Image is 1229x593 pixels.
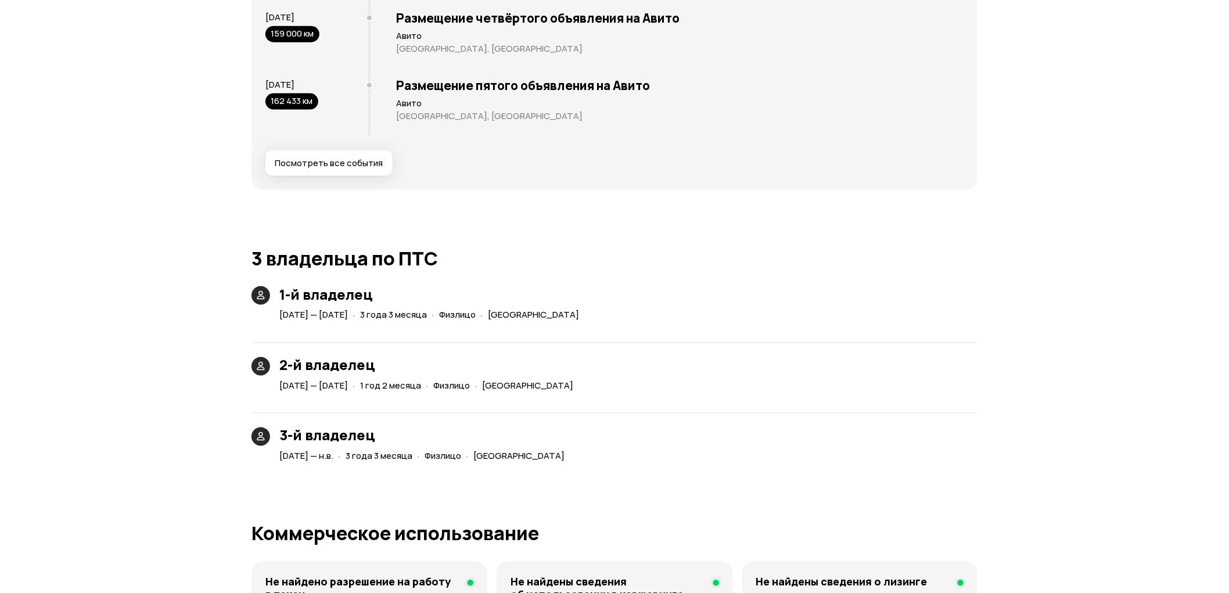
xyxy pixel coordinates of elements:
[466,447,469,466] span: ·
[396,30,964,42] p: Авито
[482,380,573,392] span: [GEOGRAPHIC_DATA]
[433,380,470,392] span: Физлицо
[265,11,294,23] span: [DATE]
[338,447,341,466] span: ·
[279,357,578,373] h3: 2-й владелец
[265,150,393,176] button: Посмотреть все события
[251,248,978,269] h1: 3 владельца по ПТС
[488,309,579,321] span: [GEOGRAPHIC_DATA]
[396,110,964,122] p: [GEOGRAPHIC_DATA], [GEOGRAPHIC_DATA]
[396,43,964,55] p: [GEOGRAPHIC_DATA], [GEOGRAPHIC_DATA]
[279,450,333,462] span: [DATE] — н.в.
[353,376,355,396] span: ·
[425,450,461,462] span: Физлицо
[396,78,964,93] h3: Размещение пятого объявления на Авито
[417,447,420,466] span: ·
[265,78,294,91] span: [DATE]
[439,309,476,321] span: Физлицо
[480,306,483,325] span: ·
[360,380,421,392] span: 1 год 2 месяца
[265,26,319,42] div: 159 000 км
[279,427,569,444] h3: 3-й владелец
[353,306,355,325] span: ·
[475,376,477,396] span: ·
[432,306,434,325] span: ·
[756,576,928,588] h4: Не найдены сведения о лизинге
[251,523,978,544] h1: Коммерческое использование
[279,309,348,321] span: [DATE] — [DATE]
[279,380,348,392] span: [DATE] — [DATE]
[473,450,565,462] span: [GEOGRAPHIC_DATA]
[360,309,427,321] span: 3 года 3 месяца
[275,157,383,169] span: Посмотреть все события
[265,94,318,110] div: 162 433 км
[396,10,964,26] h3: Размещение четвёртого объявления на Авито
[396,98,964,109] p: Авито
[346,450,412,462] span: 3 года 3 месяца
[279,286,584,303] h3: 1-й владелец
[426,376,429,396] span: ·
